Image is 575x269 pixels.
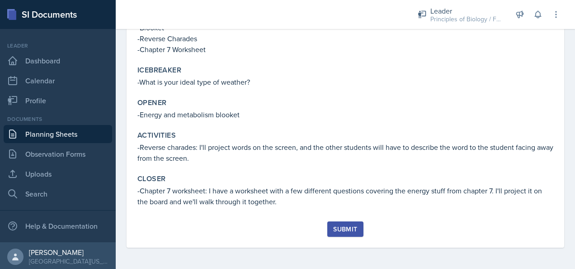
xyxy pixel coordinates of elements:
p: -Chapter 7 Worksheet [137,44,553,55]
div: Submit [333,226,357,233]
div: Leader [430,5,503,16]
button: Submit [327,221,363,237]
a: Profile [4,91,112,110]
a: Calendar [4,72,112,90]
a: Dashboard [4,52,112,70]
label: Icebreaker [137,66,181,75]
p: -What is your ideal type of weather? [137,77,553,87]
p: -Reverse charades: I'll project words on the screen, and the other students will have to describe... [137,142,553,163]
div: Principles of Biology / Fall 2025 [430,14,503,24]
label: Activities [137,131,176,140]
a: Search [4,185,112,203]
div: Leader [4,42,112,50]
div: Documents [4,115,112,123]
label: Closer [137,174,165,183]
a: Uploads [4,165,112,183]
div: [GEOGRAPHIC_DATA][US_STATE] [29,257,108,266]
p: -Chapter 7 worksheet: I have a worksheet with a few different questions covering the energy stuff... [137,185,553,207]
label: Opener [137,98,166,107]
a: Planning Sheets [4,125,112,143]
div: [PERSON_NAME] [29,248,108,257]
div: Help & Documentation [4,217,112,235]
a: Observation Forms [4,145,112,163]
p: -Reverse Charades [137,33,553,44]
p: -Energy and metabolism blooket [137,109,553,120]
